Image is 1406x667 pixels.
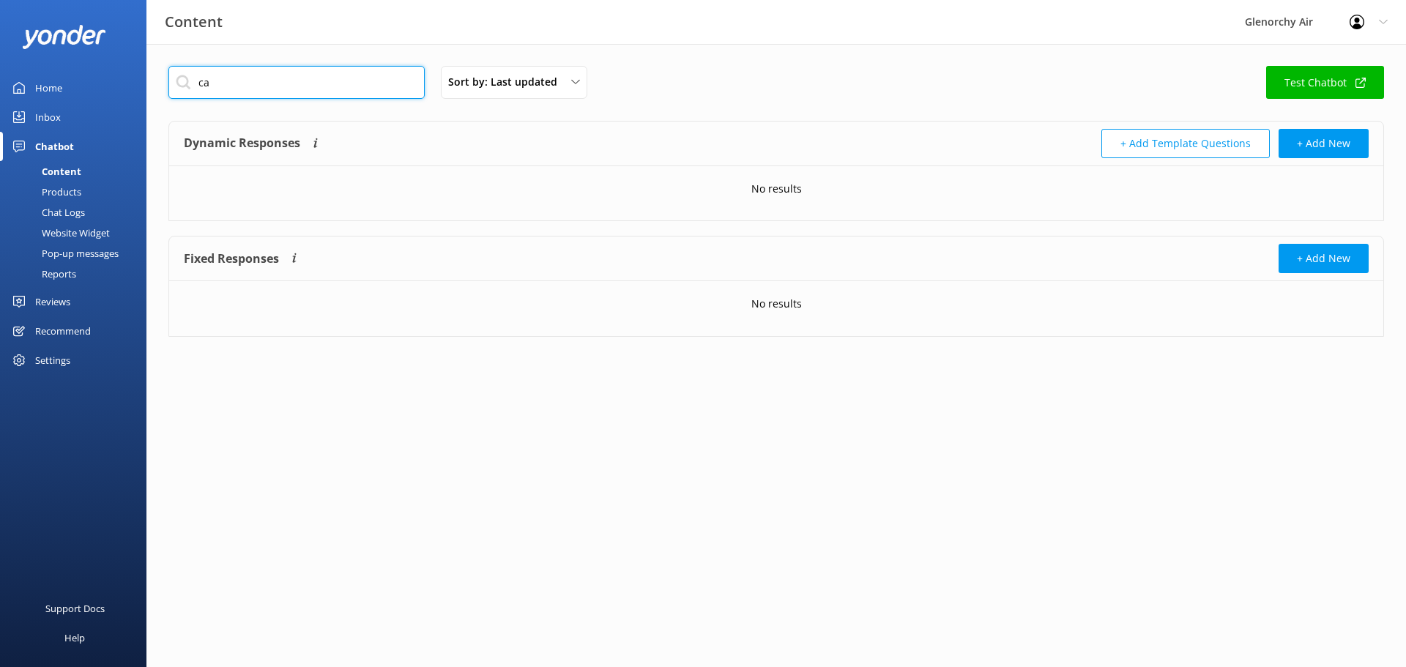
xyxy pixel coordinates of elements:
a: Website Widget [9,223,146,243]
h4: Dynamic Responses [184,129,300,158]
a: Test Chatbot [1266,66,1384,99]
div: Inbox [35,103,61,132]
div: Products [9,182,81,202]
p: No results [751,296,802,312]
a: Products [9,182,146,202]
div: Support Docs [45,594,105,623]
div: Reviews [35,287,70,316]
button: + Add New [1279,244,1369,273]
h4: Fixed Responses [184,244,279,273]
div: Pop-up messages [9,243,119,264]
button: + Add Template Questions [1101,129,1270,158]
div: Help [64,623,85,652]
div: Settings [35,346,70,375]
span: Sort by: Last updated [448,74,566,90]
a: Pop-up messages [9,243,146,264]
img: yonder-white-logo.png [22,25,106,49]
div: Content [9,161,81,182]
div: Reports [9,264,76,284]
a: Content [9,161,146,182]
p: No results [751,181,802,197]
div: Website Widget [9,223,110,243]
div: Recommend [35,316,91,346]
div: Chatbot [35,132,74,161]
a: Chat Logs [9,202,146,223]
button: + Add New [1279,129,1369,158]
input: Search all Chatbot Content [168,66,425,99]
div: Home [35,73,62,103]
h3: Content [165,10,223,34]
div: Chat Logs [9,202,85,223]
a: Reports [9,264,146,284]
